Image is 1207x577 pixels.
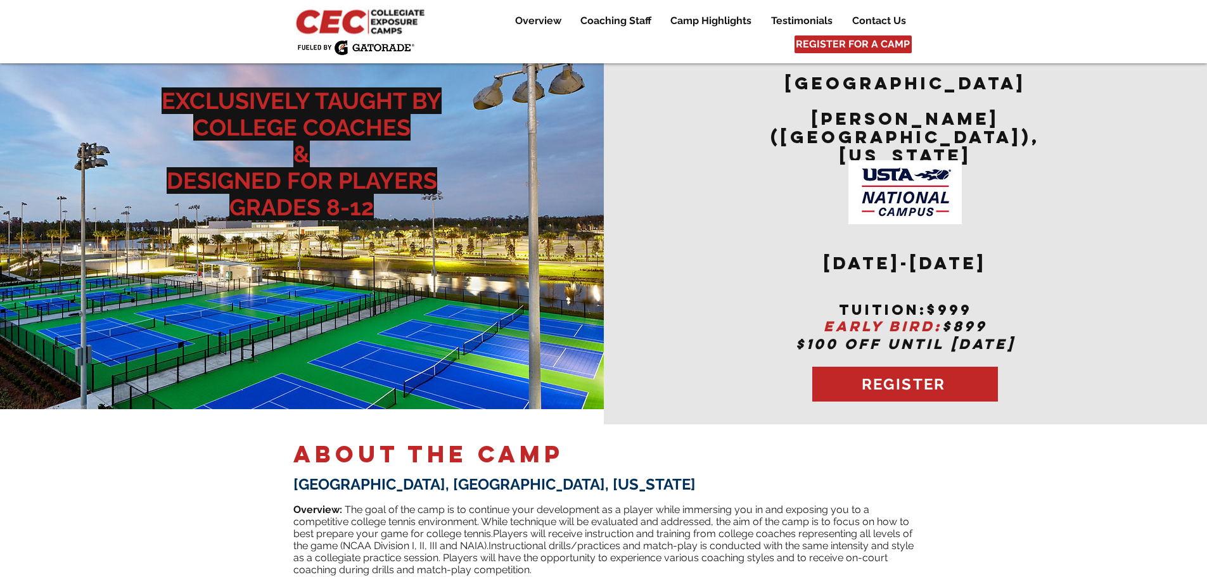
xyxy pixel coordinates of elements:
[293,141,310,167] span: &
[293,440,564,469] span: ABOUT THE CAMP
[293,6,430,35] img: CEC Logo Primary_edited.jpg
[846,13,912,29] p: Contact Us
[167,167,437,194] span: DESIGNED FOR PLAYERS
[770,126,1040,166] span: ([GEOGRAPHIC_DATA]), [US_STATE]
[796,335,1015,353] span: $100 OFF UNTIL [DATE]
[785,72,1026,94] span: [GEOGRAPHIC_DATA]
[496,13,915,29] nav: Site
[293,540,914,576] span: Instructional drills/practices and match-play is conducted with the same intensity and style as a...
[571,13,660,29] a: Coaching Staff
[762,13,842,29] a: Testimonials
[942,317,987,335] span: $899
[293,475,696,493] span: [GEOGRAPHIC_DATA], [GEOGRAPHIC_DATA], [US_STATE]
[862,375,946,393] span: REGISTER
[824,317,942,335] span: EARLY BIRD:
[162,87,442,141] span: EXCLUSIVELY TAUGHT BY COLLEGE COACHES
[839,301,972,319] span: tuition:$999
[293,504,909,540] span: ​ The goal of the camp is to continue your development as a player while immersing you in and exp...
[297,40,414,55] img: Fueled by Gatorade.png
[812,367,998,402] a: REGISTER
[824,252,987,274] span: [DATE]-[DATE]
[574,13,658,29] p: Coaching Staff
[843,13,915,29] a: Contact Us
[796,37,910,51] span: REGISTER FOR A CAMP
[506,13,570,29] a: Overview
[293,504,342,516] span: Overview:
[795,35,912,53] a: REGISTER FOR A CAMP
[293,528,912,552] span: Players will receive instruction and training from college coaches representing all levels of the...
[765,13,839,29] p: Testimonials
[812,108,999,129] span: [PERSON_NAME]
[509,13,568,29] p: Overview
[661,13,761,29] a: Camp Highlights
[664,13,758,29] p: Camp Highlights
[848,160,962,224] img: USTA Campus image_edited.jpg
[229,194,374,220] span: GRADES 8-12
